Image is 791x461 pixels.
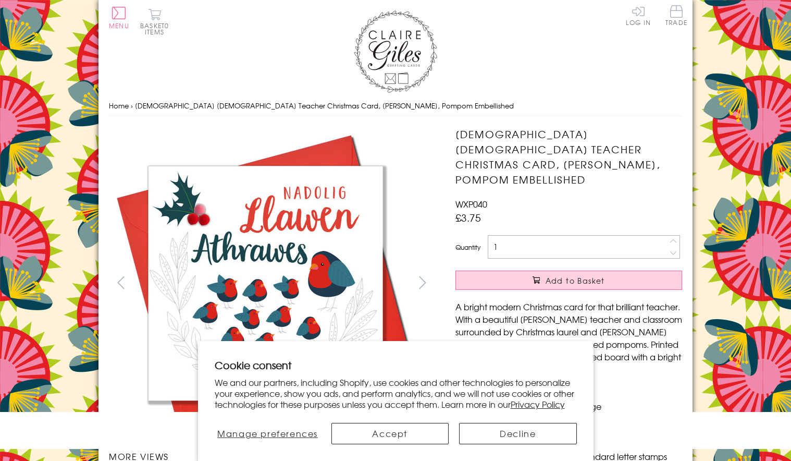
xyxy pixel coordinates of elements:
button: Decline [459,423,576,444]
a: Privacy Policy [511,398,565,410]
span: › [131,101,133,111]
button: Menu [109,7,129,29]
img: Welsh Female Teacher Christmas Card, Nadolig Llawen Athrawes, Pompom Embellished [109,127,422,440]
nav: breadcrumbs [109,95,682,117]
h1: [DEMOGRAPHIC_DATA] [DEMOGRAPHIC_DATA] Teacher Christmas Card, [PERSON_NAME], Pompom Embellished [455,127,682,187]
button: Manage preferences [215,423,321,444]
h2: Cookie consent [215,358,577,372]
span: Trade [665,5,687,26]
button: next [411,271,435,294]
a: Home [109,101,129,111]
img: Welsh Female Teacher Christmas Card, Nadolig Llawen Athrawes, Pompom Embellished [435,127,747,440]
img: Claire Giles Greetings Cards [354,10,437,93]
button: Add to Basket [455,271,682,290]
span: Manage preferences [217,427,318,440]
label: Quantity [455,242,480,252]
span: Add to Basket [546,275,605,286]
button: Basket0 items [140,8,169,35]
a: Trade [665,5,687,28]
button: Accept [331,423,449,444]
a: Log In [626,5,651,26]
span: [DEMOGRAPHIC_DATA] [DEMOGRAPHIC_DATA] Teacher Christmas Card, [PERSON_NAME], Pompom Embellished [135,101,514,111]
p: We and our partners, including Shopify, use cookies and other technologies to personalize your ex... [215,377,577,409]
span: WXP040 [455,198,487,210]
p: A bright modern Christmas card for that brilliant teacher. With a beautiful [PERSON_NAME] teacher... [455,300,682,375]
button: prev [109,271,132,294]
span: 0 items [145,21,169,37]
span: £3.75 [455,210,481,225]
span: Menu [109,21,129,30]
